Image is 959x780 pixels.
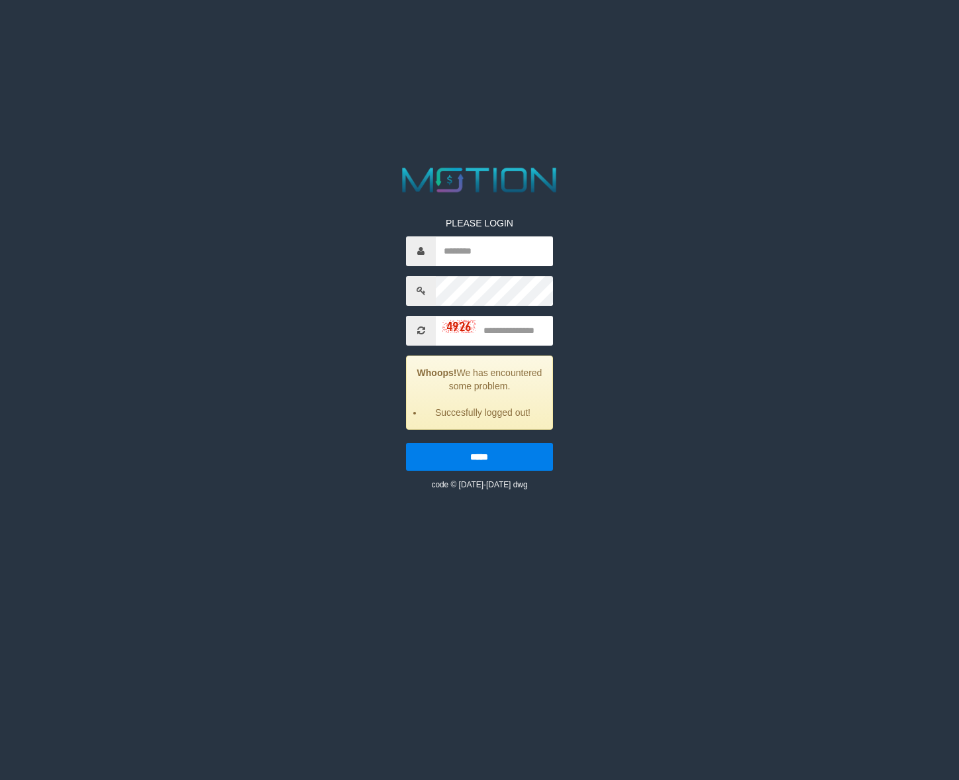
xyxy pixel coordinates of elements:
small: code © [DATE]-[DATE] dwg [431,480,527,489]
div: We has encountered some problem. [406,356,552,430]
img: captcha [442,320,476,333]
img: MOTION_logo.png [395,164,563,197]
p: PLEASE LOGIN [406,217,552,230]
li: Succesfully logged out! [423,406,542,419]
strong: Whoops! [417,367,457,378]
